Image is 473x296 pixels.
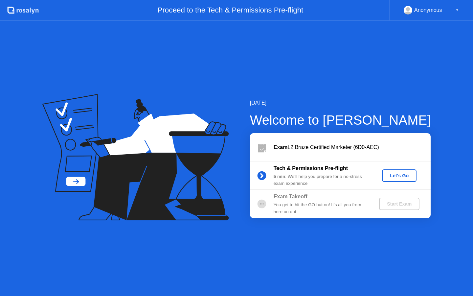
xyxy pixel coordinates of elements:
button: Start Exam [379,198,419,210]
div: Anonymous [414,6,442,14]
div: [DATE] [250,99,431,107]
div: Welcome to [PERSON_NAME] [250,110,431,130]
div: : We’ll help you prepare for a no-stress exam experience [274,173,368,187]
b: Exam [274,144,288,150]
div: You get to hit the GO button! It’s all you from here on out [274,202,368,215]
div: Start Exam [382,201,417,207]
b: Tech & Permissions Pre-flight [274,165,348,171]
button: Let's Go [382,169,417,182]
div: L2 Braze Certified Marketer (6D0-AEC) [274,143,431,151]
b: Exam Takeoff [274,194,307,199]
div: ▼ [456,6,459,14]
div: Let's Go [385,173,414,178]
b: 5 min [274,174,285,179]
